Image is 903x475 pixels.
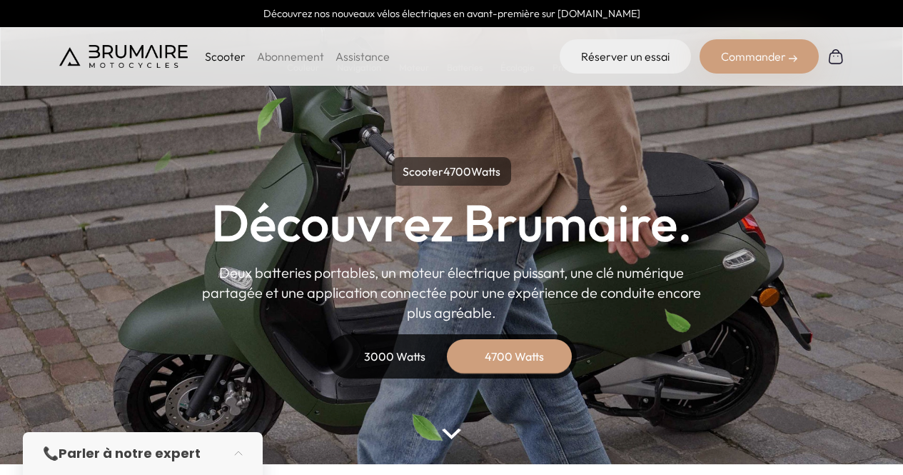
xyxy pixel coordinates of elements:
[257,49,324,64] a: Abonnement
[59,45,188,68] img: Brumaire Motocycles
[458,339,572,374] div: 4700 Watts
[832,408,889,461] iframe: Gorgias live chat messenger
[442,429,460,439] img: arrow-bottom.png
[336,49,390,64] a: Assistance
[338,339,452,374] div: 3000 Watts
[202,263,702,323] p: Deux batteries portables, un moteur électrique puissant, une clé numérique partagée et une applic...
[443,164,471,179] span: 4700
[827,48,844,65] img: Panier
[700,39,819,74] div: Commander
[560,39,691,74] a: Réserver un essai
[789,54,797,63] img: right-arrow-2.png
[205,48,246,65] p: Scooter
[211,197,692,249] h1: Découvrez Brumaire.
[392,157,511,186] p: Scooter Watts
